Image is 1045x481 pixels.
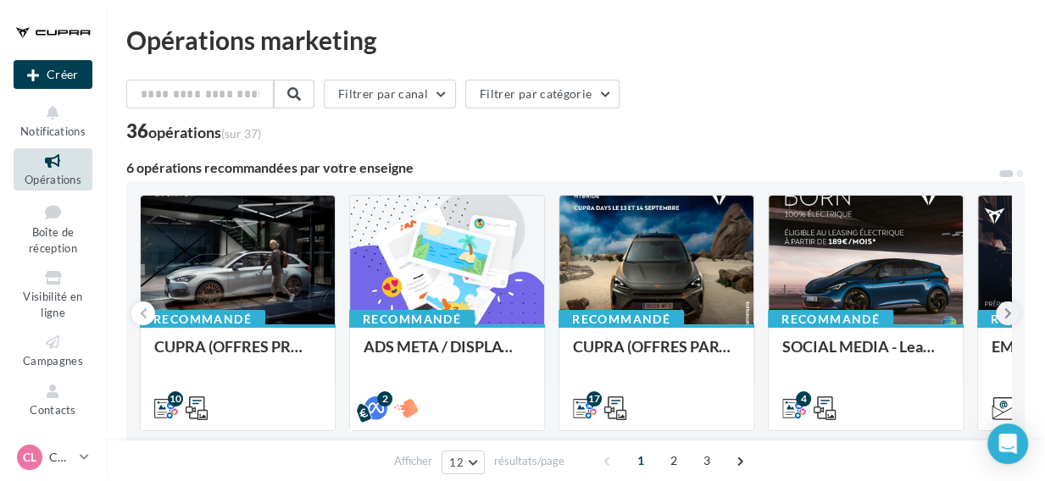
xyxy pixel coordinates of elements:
div: Recommandé [349,310,475,329]
button: Créer [14,60,92,89]
span: Visibilité en ligne [23,290,82,319]
div: opérations [148,124,261,140]
span: Campagnes [23,354,83,368]
a: Boîte de réception [14,197,92,259]
span: 1 [627,447,654,474]
p: CUPRA Laon [49,449,73,466]
div: 36 [126,122,261,141]
span: Notifications [20,124,86,138]
a: Contacts [14,379,92,420]
span: 2 [660,447,687,474]
a: Opérations [14,148,92,190]
span: Boîte de réception [29,225,77,255]
div: 4 [796,391,811,406]
span: Opérations [25,173,81,186]
button: Filtrer par catégorie [465,80,620,108]
a: Visibilité en ligne [14,265,92,323]
div: CUPRA (OFFRES PRO / SEPT) - SOCIAL MEDIA [154,338,321,372]
div: Recommandé [768,310,893,329]
div: 10 [168,391,183,406]
div: Open Intercom Messenger [987,423,1028,464]
a: Médiathèque [14,427,92,468]
a: Campagnes [14,329,92,371]
div: ADS META / DISPLAY CUPRA DAYS Septembre 2025 [364,338,531,372]
button: Notifications [14,100,92,141]
div: 6 opérations recommandées par votre enseigne [126,161,998,174]
button: Filtrer par canal [324,80,456,108]
span: résultats/page [494,453,564,469]
div: 2 [377,391,392,406]
div: CUPRA (OFFRES PART + CUPRA DAYS / SEPT) - SOCIAL MEDIA [573,338,740,372]
div: Opérations marketing [126,27,1025,53]
div: Recommandé [140,310,265,329]
span: Contacts [30,403,76,417]
span: 3 [693,447,720,474]
div: 17 [586,391,602,406]
span: Afficher [394,453,432,469]
div: Recommandé [559,310,684,329]
button: 12 [442,451,485,474]
span: 12 [449,456,464,469]
div: Nouvelle campagne [14,60,92,89]
div: SOCIAL MEDIA - Leasing social électrique - CUPRA Born [782,338,949,372]
a: CL CUPRA Laon [14,441,92,473]
span: CL [23,449,36,466]
span: (sur 37) [221,126,261,141]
